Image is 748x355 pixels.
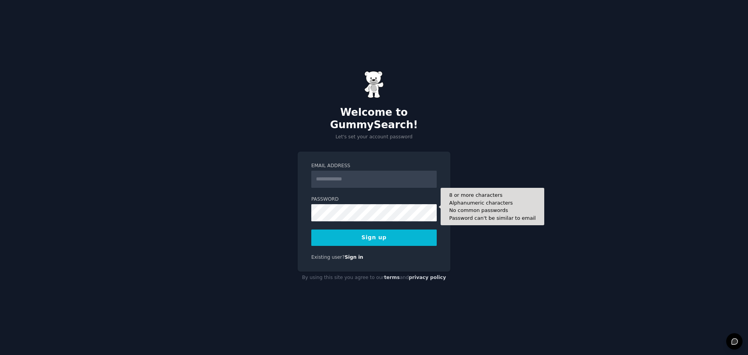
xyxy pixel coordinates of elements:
[298,134,450,141] p: Let's set your account password
[298,106,450,131] h2: Welcome to GummySearch!
[311,230,437,246] button: Sign up
[409,275,446,280] a: privacy policy
[384,275,400,280] a: terms
[311,254,345,260] span: Existing user?
[345,254,363,260] a: Sign in
[311,196,437,203] label: Password
[311,162,437,170] label: Email Address
[298,272,450,284] div: By using this site you agree to our and
[364,71,384,98] img: Gummy Bear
